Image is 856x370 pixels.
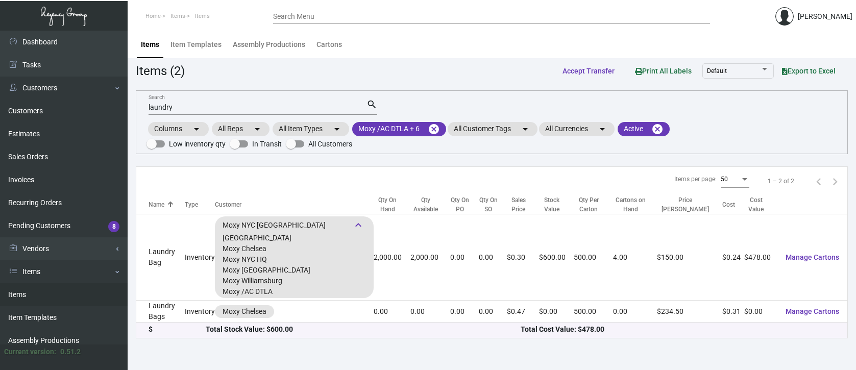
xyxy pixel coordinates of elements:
[308,138,352,150] span: All Customers
[170,39,222,50] div: Item Templates
[674,175,717,184] div: Items per page:
[554,62,623,80] button: Accept Transfer
[539,301,574,323] td: $0.00
[574,214,613,301] td: 500.00
[450,214,479,301] td: 0.00
[707,67,727,75] span: Default
[479,301,507,323] td: 0.00
[721,176,728,183] span: 50
[223,233,291,243] div: [GEOGRAPHIC_DATA]
[721,176,749,183] mat-select: Items per page:
[618,122,670,136] mat-chip: Active
[777,302,847,320] button: Manage Cartons
[251,123,263,135] mat-icon: arrow_drop_down
[136,214,185,301] td: Laundry Bag
[521,324,835,335] div: Total Cost Value: $478.00
[223,254,267,265] div: Moxy NYC HQ
[145,13,161,19] span: Home
[657,214,722,301] td: $150.00
[450,301,479,323] td: 0.00
[574,301,613,323] td: 500.00
[223,306,266,317] div: Moxy Chelsea
[613,195,657,214] div: Cartons on Hand
[450,195,479,214] div: Qty On PO
[786,253,839,261] span: Manage Cartons
[223,217,366,233] div: Moxy NYC [GEOGRAPHIC_DATA]
[768,177,794,186] div: 1 – 2 of 2
[195,13,210,19] span: Items
[448,122,537,136] mat-chip: All Customer Tags
[507,214,539,301] td: $0.30
[627,61,700,80] button: Print All Labels
[331,123,343,135] mat-icon: arrow_drop_down
[366,98,377,111] mat-icon: search
[613,195,648,214] div: Cartons on Hand
[4,347,56,357] div: Current version:
[169,138,226,150] span: Low inventory qty
[374,214,410,301] td: 2,000.00
[507,195,529,214] div: Sales Price
[252,138,282,150] span: In Transit
[60,347,81,357] div: 0.51.2
[507,195,539,214] div: Sales Price
[827,173,843,189] button: Next page
[450,195,470,214] div: Qty On PO
[657,195,713,214] div: Price [PERSON_NAME]
[212,122,270,136] mat-chip: All Reps
[574,195,613,214] div: Qty Per Carton
[185,200,198,209] div: Type
[479,214,507,301] td: 0.00
[410,214,450,301] td: 2,000.00
[562,67,615,75] span: Accept Transfer
[149,324,206,335] div: $
[519,123,531,135] mat-icon: arrow_drop_down
[223,265,310,276] div: Moxy [GEOGRAPHIC_DATA]
[539,214,574,301] td: $600.00
[316,39,342,50] div: Cartons
[410,195,450,214] div: Qty Available
[782,67,836,75] span: Export to Excel
[190,123,203,135] mat-icon: arrow_drop_down
[722,200,735,209] div: Cost
[613,214,657,301] td: 4.00
[744,214,777,301] td: $478.00
[722,301,744,323] td: $0.31
[206,324,520,335] div: Total Stock Value: $600.00
[722,214,744,301] td: $0.24
[410,195,441,214] div: Qty Available
[811,173,827,189] button: Previous page
[233,39,305,50] div: Assembly Productions
[775,7,794,26] img: admin@bootstrapmaster.com
[613,301,657,323] td: 0.00
[479,195,507,214] div: Qty On SO
[170,13,185,19] span: Items
[185,200,215,209] div: Type
[136,62,185,80] div: Items (2)
[744,301,777,323] td: $0.00
[410,301,450,323] td: 0.00
[596,123,608,135] mat-icon: arrow_drop_down
[539,195,574,214] div: Stock Value
[507,301,539,323] td: $0.47
[657,195,722,214] div: Price [PERSON_NAME]
[479,195,498,214] div: Qty On SO
[539,195,565,214] div: Stock Value
[574,195,604,214] div: Qty Per Carton
[657,301,722,323] td: $234.50
[374,195,410,214] div: Qty On Hand
[651,123,664,135] mat-icon: cancel
[774,62,844,80] button: Export to Excel
[185,301,215,323] td: Inventory
[223,243,266,254] div: Moxy Chelsea
[223,276,282,286] div: Moxy Williamsburg
[744,195,768,214] div: Cost Value
[149,200,185,209] div: Name
[777,248,847,266] button: Manage Cartons
[215,195,374,214] th: Customer
[148,122,209,136] mat-chip: Columns
[539,122,615,136] mat-chip: All Currencies
[185,214,215,301] td: Inventory
[722,200,744,209] div: Cost
[374,301,410,323] td: 0.00
[786,307,839,315] span: Manage Cartons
